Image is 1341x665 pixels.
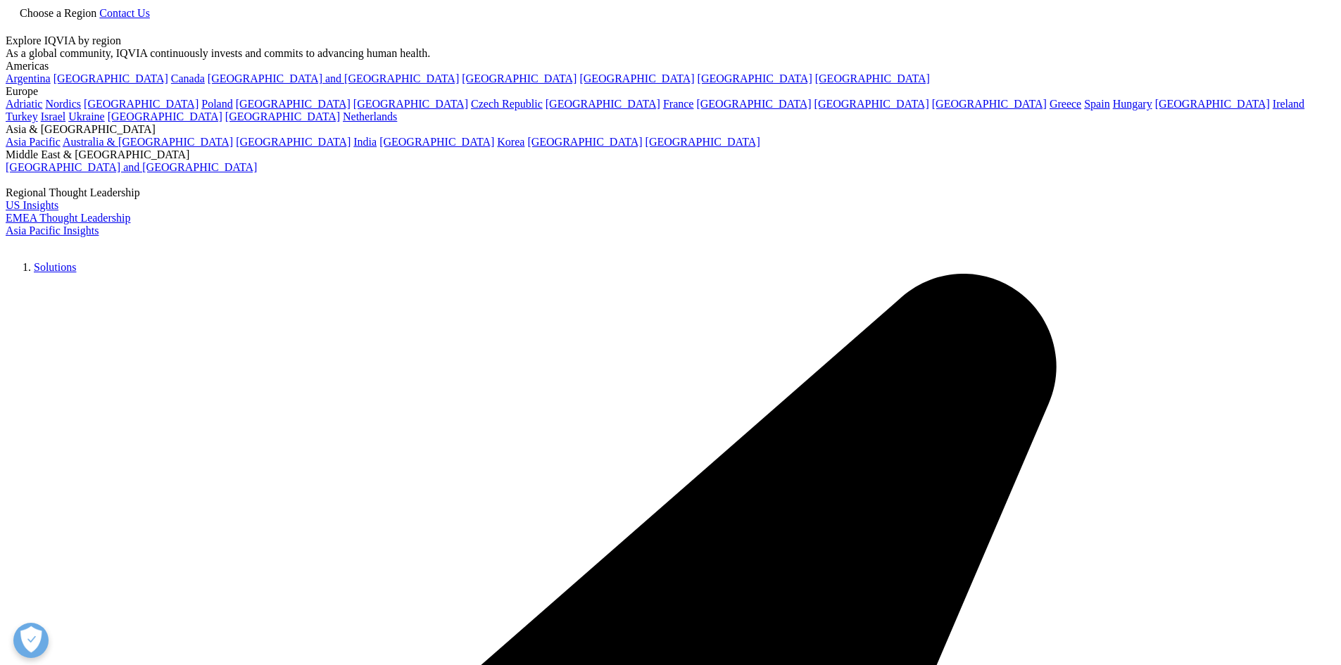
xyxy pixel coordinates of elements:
[6,110,38,122] a: Turkey
[20,7,96,19] span: Choose a Region
[84,98,199,110] a: [GEOGRAPHIC_DATA]
[13,623,49,658] button: Open Preferences
[6,72,51,84] a: Argentina
[68,110,105,122] a: Ukraine
[171,72,205,84] a: Canada
[546,98,660,110] a: [GEOGRAPHIC_DATA]
[6,161,257,173] a: [GEOGRAPHIC_DATA] and [GEOGRAPHIC_DATA]
[663,98,694,110] a: France
[6,136,61,148] a: Asia Pacific
[6,123,1335,136] div: Asia & [GEOGRAPHIC_DATA]
[41,110,66,122] a: Israel
[1155,98,1270,110] a: [GEOGRAPHIC_DATA]
[201,98,232,110] a: Poland
[6,224,99,236] a: Asia Pacific Insights
[53,72,168,84] a: [GEOGRAPHIC_DATA]
[1273,98,1304,110] a: Ireland
[108,110,222,122] a: [GEOGRAPHIC_DATA]
[932,98,1047,110] a: [GEOGRAPHIC_DATA]
[236,136,351,148] a: [GEOGRAPHIC_DATA]
[497,136,524,148] a: Korea
[353,98,468,110] a: [GEOGRAPHIC_DATA]
[6,212,130,224] a: EMEA Thought Leadership
[45,98,81,110] a: Nordics
[236,98,351,110] a: [GEOGRAPHIC_DATA]
[6,186,1335,199] div: Regional Thought Leadership
[63,136,233,148] a: Australia & [GEOGRAPHIC_DATA]
[379,136,494,148] a: [GEOGRAPHIC_DATA]
[579,72,694,84] a: [GEOGRAPHIC_DATA]
[6,34,1335,47] div: Explore IQVIA by region
[6,85,1335,98] div: Europe
[646,136,760,148] a: [GEOGRAPHIC_DATA]
[698,72,812,84] a: [GEOGRAPHIC_DATA]
[343,110,397,122] a: Netherlands
[6,47,1335,60] div: As a global community, IQVIA continuously invests and commits to advancing human health.
[34,261,76,273] a: Solutions
[1050,98,1081,110] a: Greece
[225,110,340,122] a: [GEOGRAPHIC_DATA]
[208,72,459,84] a: [GEOGRAPHIC_DATA] and [GEOGRAPHIC_DATA]
[471,98,543,110] a: Czech Republic
[815,72,930,84] a: [GEOGRAPHIC_DATA]
[814,98,929,110] a: [GEOGRAPHIC_DATA]
[6,199,58,211] a: US Insights
[6,98,42,110] a: Adriatic
[6,60,1335,72] div: Americas
[1113,98,1152,110] a: Hungary
[99,7,150,19] a: Contact Us
[527,136,642,148] a: [GEOGRAPHIC_DATA]
[462,72,577,84] a: [GEOGRAPHIC_DATA]
[1084,98,1109,110] a: Spain
[353,136,377,148] a: India
[696,98,811,110] a: [GEOGRAPHIC_DATA]
[6,148,1335,161] div: Middle East & [GEOGRAPHIC_DATA]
